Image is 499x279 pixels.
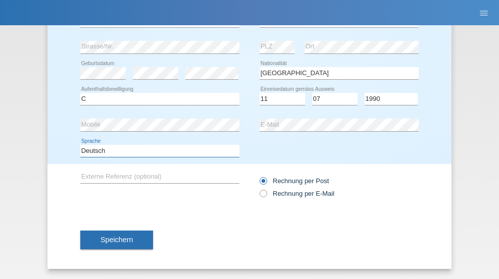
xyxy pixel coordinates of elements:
input: Rechnung per Post [260,177,266,190]
a: menu [474,10,494,16]
i: menu [479,8,489,18]
input: Rechnung per E-Mail [260,190,266,202]
span: Speichern [101,236,133,244]
label: Rechnung per Post [260,177,329,185]
button: Speichern [80,231,153,250]
label: Rechnung per E-Mail [260,190,334,197]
